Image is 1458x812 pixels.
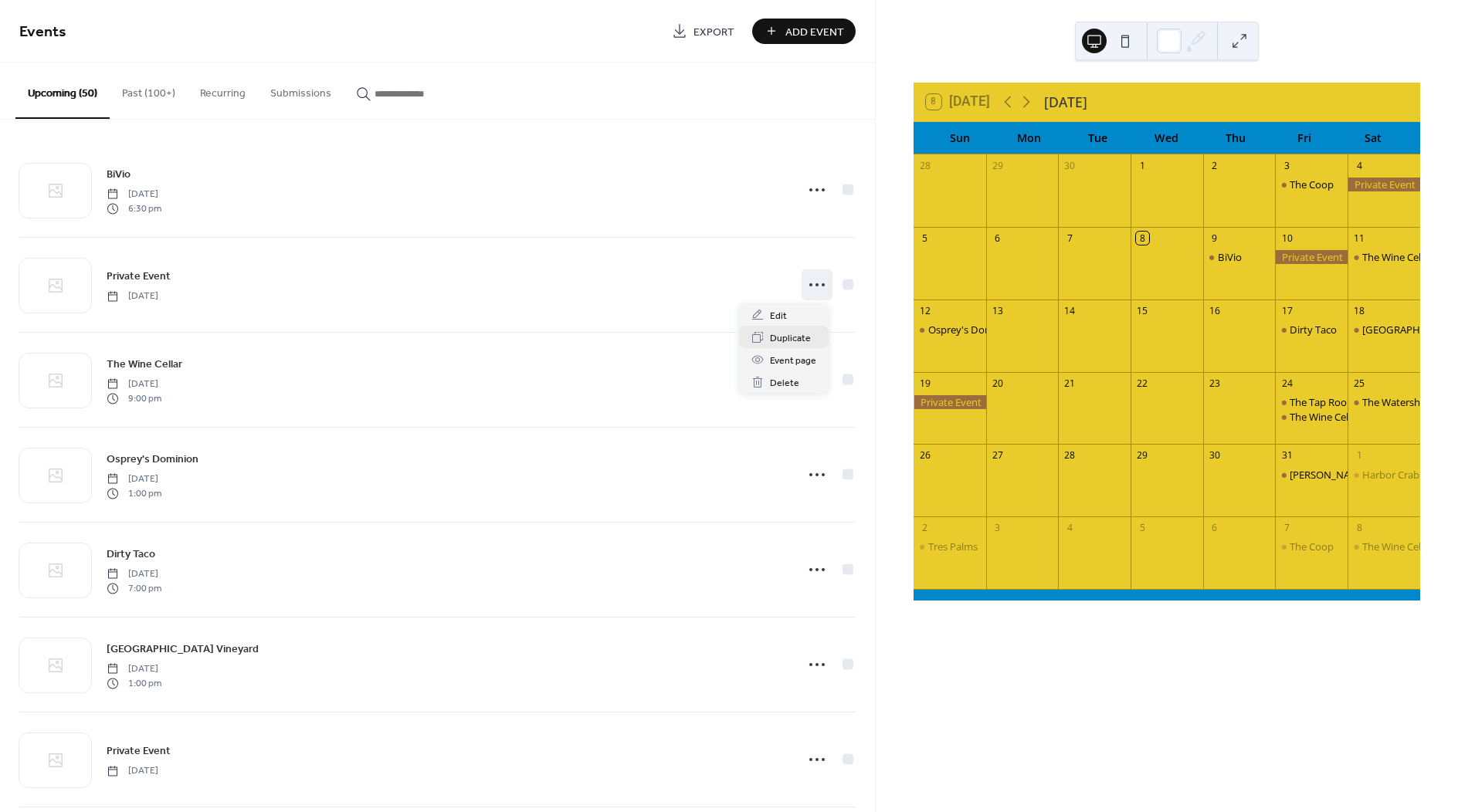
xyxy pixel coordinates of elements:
span: 7:00 pm [107,581,161,595]
div: Harbor Crab [1362,468,1419,482]
span: The Wine Cellar [107,357,182,373]
div: 5 [1136,522,1149,535]
div: Harbor Crab [1348,468,1420,482]
button: Past (100+) [110,63,188,117]
button: Recurring [188,63,258,117]
div: The Wine Cellar [1290,410,1360,424]
span: [DATE] [107,188,161,201]
div: 13 [991,304,1004,317]
span: [DATE] [107,472,161,486]
div: BiVio [1203,250,1276,264]
div: Baiting Hollow Farm Vineyard [1348,323,1420,337]
span: [DATE] [107,289,158,303]
span: Private Event [107,269,171,285]
span: Event page [770,353,816,369]
div: 30 [1063,159,1077,172]
div: 25 [1353,377,1366,390]
div: The Tap Room [1290,395,1356,409]
a: The Wine Cellar [107,355,182,373]
a: Osprey's Dominion [107,450,198,468]
div: Osprey's Dominion [914,323,986,337]
div: Wed [1132,122,1201,154]
div: [DATE] [1044,92,1087,112]
div: 30 [1208,449,1221,462]
span: Dirty Taco [107,546,155,563]
div: Dirty Taco [1275,323,1348,337]
span: [DATE] [107,567,161,581]
a: [GEOGRAPHIC_DATA] Vineyard [107,640,259,658]
span: 1:00 pm [107,676,161,690]
div: 8 [1136,232,1149,245]
button: Submissions [258,63,344,117]
div: 4 [1063,522,1077,535]
span: 6:30 pm [107,201,161,215]
span: Export [693,24,734,40]
a: Dirty Taco [107,545,155,563]
div: The Wine Cellar [1275,410,1348,424]
div: [PERSON_NAME]'s Bully Bar [1290,468,1419,482]
div: 6 [1208,522,1221,535]
div: 18 [1353,304,1366,317]
div: 15 [1136,304,1149,317]
div: Dirty Taco [1290,323,1337,337]
span: BiVio [107,167,131,183]
div: 21 [1063,377,1077,390]
div: 14 [1063,304,1077,317]
div: 28 [1063,449,1077,462]
div: 27 [991,449,1004,462]
div: The Coop [1275,540,1348,553]
div: 19 [918,377,931,390]
span: Private Event [107,743,171,760]
div: 2 [918,522,931,535]
span: Osprey's Dominion [107,452,198,468]
div: 4 [1353,159,1366,172]
div: 12 [918,304,931,317]
div: The Coop [1290,540,1334,553]
div: 24 [1280,377,1294,390]
div: 10 [1280,232,1294,245]
div: Fri [1270,122,1339,154]
div: 2 [1208,159,1221,172]
div: 31 [1280,449,1294,462]
span: Events [19,17,66,47]
div: The Coop [1290,178,1334,191]
span: Edit [770,308,787,324]
div: 3 [991,522,1004,535]
div: 29 [991,159,1004,172]
div: 1 [1136,159,1149,172]
div: 7 [1280,522,1294,535]
a: Export [660,19,746,44]
span: [GEOGRAPHIC_DATA] Vineyard [107,641,259,658]
div: Sun [926,122,995,154]
div: 3 [1280,159,1294,172]
div: Tres Palms [928,540,978,553]
div: 5 [918,232,931,245]
div: 8 [1353,522,1366,535]
div: Osprey's Dominion [928,323,1017,337]
button: Add Event [752,19,856,44]
span: [DATE] [107,764,158,778]
div: Teddy's Bully Bar [1275,468,1348,482]
span: Add Event [785,24,844,40]
div: 1 [1353,449,1366,462]
div: 9 [1208,232,1221,245]
div: 17 [1280,304,1294,317]
div: The Wine Cellar [1362,250,1433,264]
span: [DATE] [107,377,161,391]
div: The Tap Room [1275,395,1348,409]
div: The Wine Cellar [1348,250,1420,264]
div: 7 [1063,232,1077,245]
span: Duplicate [770,330,811,347]
span: 1:00 pm [107,486,161,500]
div: 23 [1208,377,1221,390]
div: Private Event [1275,250,1348,264]
div: 20 [991,377,1004,390]
button: Upcoming (50) [15,63,110,119]
div: 26 [918,449,931,462]
div: Thu [1201,122,1270,154]
div: Sat [1339,122,1408,154]
div: 29 [1136,449,1149,462]
span: [DATE] [107,662,161,676]
div: 28 [918,159,931,172]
